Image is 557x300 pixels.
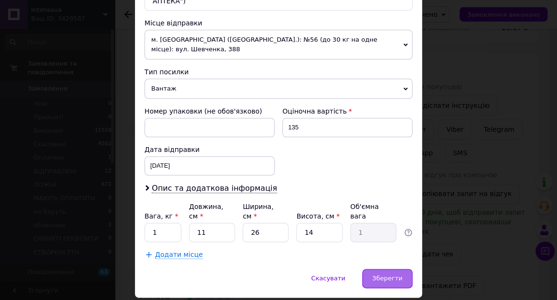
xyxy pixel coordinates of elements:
label: Вага, кг [145,212,178,220]
label: Довжина, см [189,203,223,220]
span: Опис та додаткова інформація [152,184,277,193]
span: Зберегти [372,275,402,282]
div: Номер упаковки (не обов'язково) [145,106,275,116]
span: Вантаж [145,79,412,99]
span: Додати місце [155,251,203,259]
span: Тип посилки [145,68,189,76]
label: Висота, см [296,212,339,220]
span: м. [GEOGRAPHIC_DATA] ([GEOGRAPHIC_DATA].): №56 (до 30 кг на одне місце): вул. Шевченка, 388 [145,30,412,59]
div: Оціночна вартість [282,106,412,116]
div: Об'ємна вага [350,202,396,221]
span: Скасувати [311,275,345,282]
label: Ширина, см [243,203,273,220]
div: Дата відправки [145,145,275,154]
span: Місце відправки [145,19,202,27]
